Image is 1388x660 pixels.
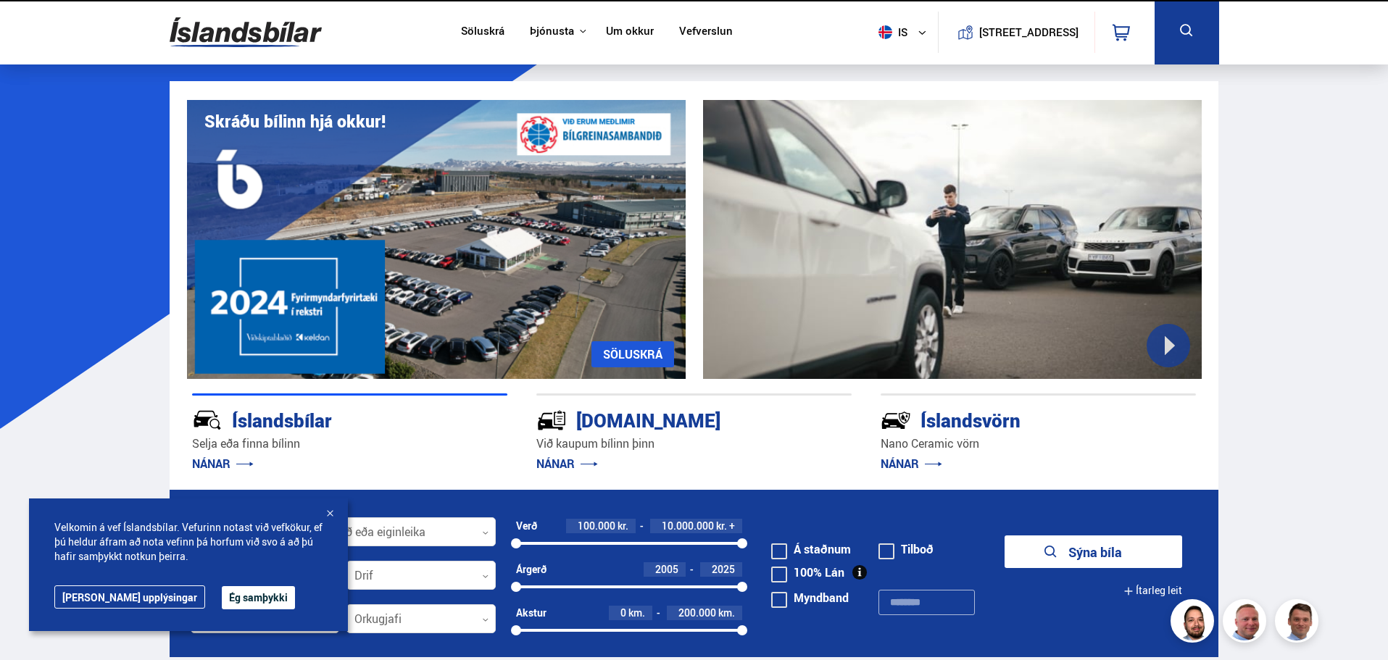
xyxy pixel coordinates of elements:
[187,100,686,379] img: eKx6w-_Home_640_.png
[1173,601,1216,645] img: nhp88E3Fdnt1Opn2.png
[716,520,727,532] span: kr.
[873,11,938,54] button: is
[620,606,626,619] span: 0
[881,435,1196,452] p: Nano Ceramic vörn
[628,607,645,619] span: km.
[678,606,716,619] span: 200.000
[54,585,205,609] a: [PERSON_NAME] upplýsingar
[881,405,911,435] img: -Svtn6bYgwAsiwNX.svg
[946,12,1086,53] a: [STREET_ADDRESS]
[516,607,547,619] div: Akstur
[516,564,547,575] div: Árgerð
[192,456,254,472] a: NÁNAR
[873,25,909,39] span: is
[536,406,800,432] div: [DOMAIN_NAME]
[530,25,574,38] button: Þjónusta
[1277,601,1321,645] img: FbJEzSuNWCJXmdc-.webp
[1225,601,1268,645] img: siFngHWaQ9KaOqBr.png
[729,520,735,532] span: +
[192,406,456,432] div: Íslandsbílar
[591,341,674,367] a: SÖLUSKRÁ
[679,25,733,40] a: Vefverslun
[771,592,849,603] label: Myndband
[881,456,942,472] a: NÁNAR
[1005,535,1182,568] button: Sýna bíla
[192,435,507,452] p: Selja eða finna bílinn
[878,25,892,39] img: svg+xml;base64,PHN2ZyB4bWxucz0iaHR0cDovL3d3dy53My5vcmcvMjAwMC9zdmciIHdpZHRoPSI1MTIiIGhlaWdodD0iNT...
[204,112,386,131] h1: Skráðu bílinn hjá okkur!
[578,519,615,532] span: 100.000
[771,567,844,578] label: 100% Lán
[461,25,504,40] a: Söluskrá
[222,586,295,609] button: Ég samþykki
[54,520,323,564] span: Velkomin á vef Íslandsbílar. Vefurinn notast við vefkökur, ef þú heldur áfram að nota vefinn þá h...
[516,520,537,532] div: Verð
[985,26,1073,38] button: [STREET_ADDRESS]
[662,519,714,532] span: 10.000.000
[881,406,1144,432] div: Íslandsvörn
[606,25,654,40] a: Um okkur
[878,543,934,555] label: Tilboð
[536,405,567,435] img: tr5P-W3DuiFaO7aO.svg
[536,435,852,452] p: Við kaupum bílinn þinn
[712,562,735,576] span: 2025
[170,9,322,56] img: G0Ugv5HjCgRt.svg
[718,607,735,619] span: km.
[192,405,223,435] img: JRvxyua_JYH6wB4c.svg
[536,456,598,472] a: NÁNAR
[618,520,628,532] span: kr.
[655,562,678,576] span: 2005
[1123,575,1182,607] button: Ítarleg leit
[771,543,851,555] label: Á staðnum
